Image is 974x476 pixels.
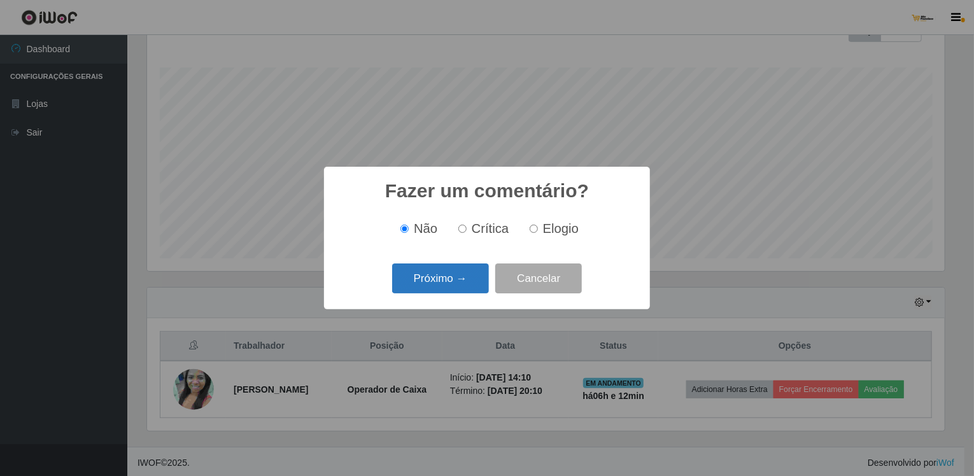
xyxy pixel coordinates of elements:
button: Próximo → [392,263,489,293]
span: Elogio [543,221,579,235]
input: Não [400,225,409,233]
input: Elogio [530,225,538,233]
h2: Fazer um comentário? [385,179,589,202]
input: Crítica [458,225,467,233]
button: Cancelar [495,263,582,293]
span: Não [414,221,437,235]
span: Crítica [472,221,509,235]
